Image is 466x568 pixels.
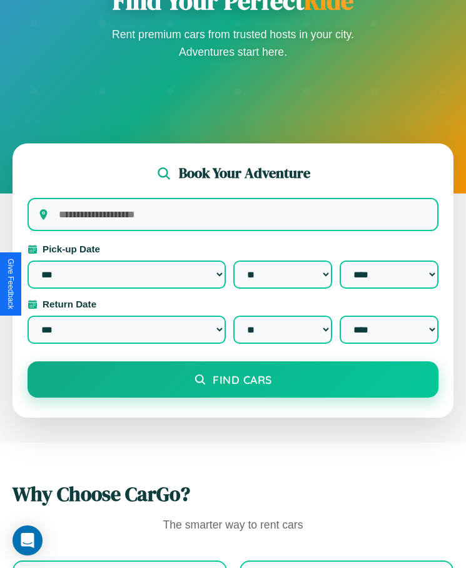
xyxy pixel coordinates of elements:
[28,299,438,309] label: Return Date
[13,525,43,555] div: Open Intercom Messenger
[13,515,453,535] p: The smarter way to rent cars
[179,163,310,183] h2: Book Your Adventure
[108,26,358,61] p: Rent premium cars from trusted hosts in your city. Adventures start here.
[28,244,438,254] label: Pick-up Date
[13,480,453,508] h2: Why Choose CarGo?
[28,361,438,398] button: Find Cars
[6,259,15,309] div: Give Feedback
